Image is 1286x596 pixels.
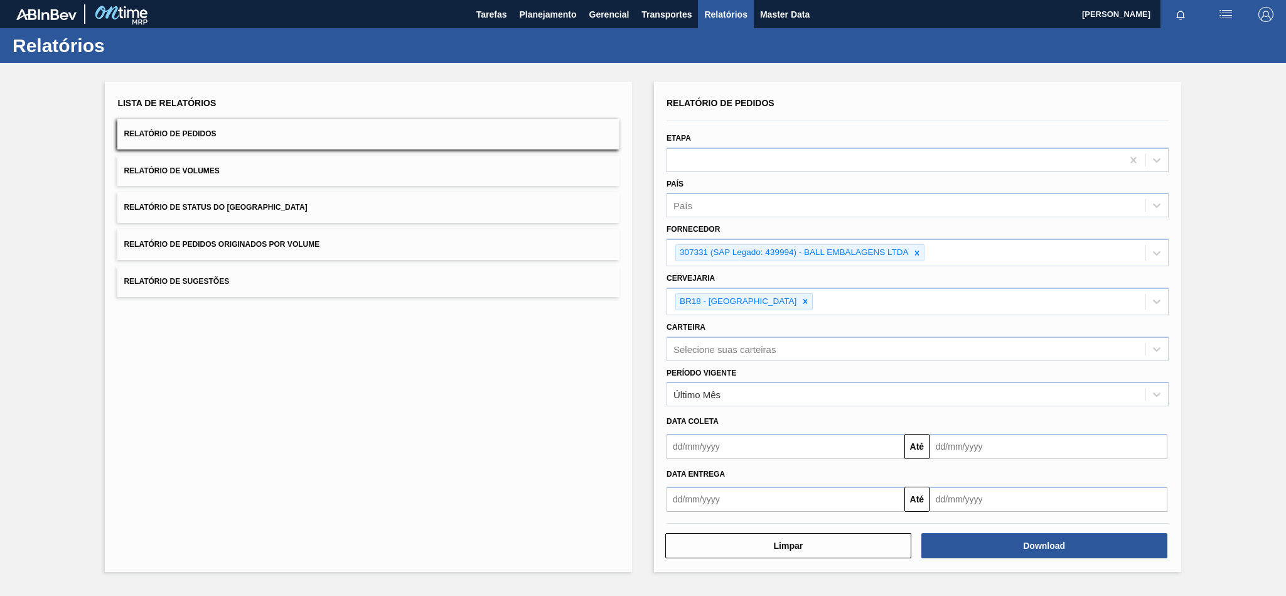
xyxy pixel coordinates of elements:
img: TNhmsLtSVTkK8tSr43FrP2fwEKptu5GPRR3wAAAABJRU5ErkJggg== [16,9,77,20]
button: Relatório de Pedidos Originados por Volume [117,229,619,260]
span: Relatório de Pedidos Originados por Volume [124,240,319,249]
div: BR18 - [GEOGRAPHIC_DATA] [676,294,798,310]
button: Notificações [1160,6,1201,23]
span: Relatório de Pedidos [667,98,774,108]
img: userActions [1218,7,1233,22]
label: Fornecedor [667,225,720,234]
input: dd/mm/yyyy [667,434,904,459]
span: Relatório de Status do [GEOGRAPHIC_DATA] [124,203,307,212]
span: Tarefas [476,7,507,22]
button: Relatório de Sugestões [117,266,619,297]
span: Relatório de Volumes [124,166,219,175]
h1: Relatórios [13,38,235,53]
button: Até [904,434,930,459]
button: Limpar [665,533,911,558]
div: Último Mês [673,389,721,400]
span: Master Data [760,7,810,22]
span: Planejamento [519,7,576,22]
span: Gerencial [589,7,630,22]
span: Data coleta [667,417,719,426]
label: Período Vigente [667,369,736,377]
label: Etapa [667,134,691,143]
input: dd/mm/yyyy [667,487,904,512]
span: Transportes [641,7,692,22]
button: Até [904,487,930,512]
button: Relatório de Pedidos [117,119,619,149]
div: Selecione suas carteiras [673,344,776,354]
label: País [667,180,683,188]
div: 307331 (SAP Legado: 439994) - BALL EMBALAGENS LTDA [676,245,910,261]
span: Relatório de Sugestões [124,277,229,286]
div: País [673,200,692,211]
span: Relatórios [704,7,747,22]
span: Lista de Relatórios [117,98,216,108]
label: Cervejaria [667,274,715,283]
input: dd/mm/yyyy [930,487,1167,512]
label: Carteira [667,323,705,332]
button: Relatório de Volumes [117,156,619,187]
input: dd/mm/yyyy [930,434,1167,459]
span: Data Entrega [667,470,725,479]
button: Relatório de Status do [GEOGRAPHIC_DATA] [117,192,619,223]
button: Download [921,533,1167,558]
img: Logout [1258,7,1273,22]
span: Relatório de Pedidos [124,129,216,138]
